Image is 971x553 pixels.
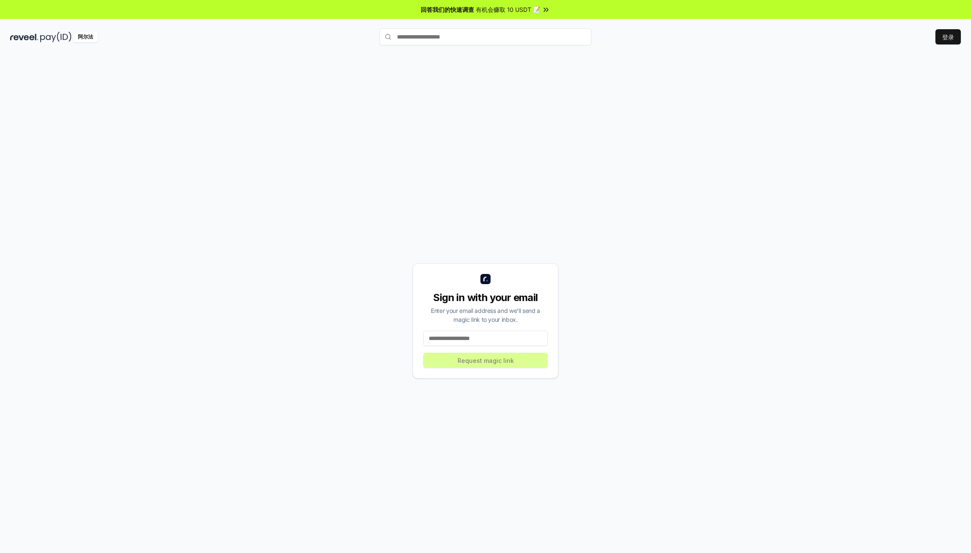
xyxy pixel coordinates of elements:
[423,291,548,304] div: Sign in with your email
[73,32,98,42] div: 阿尔法
[480,274,491,284] img: logo_small
[40,32,72,42] img: pay_id
[423,306,548,324] div: Enter your email address and we’ll send a magic link to your inbox.
[476,5,540,14] span: 有机会赚取 10 USDT 📝
[935,29,961,44] button: 登录
[421,5,474,14] span: 回答我们的快速调查
[10,32,39,42] img: reveel_dark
